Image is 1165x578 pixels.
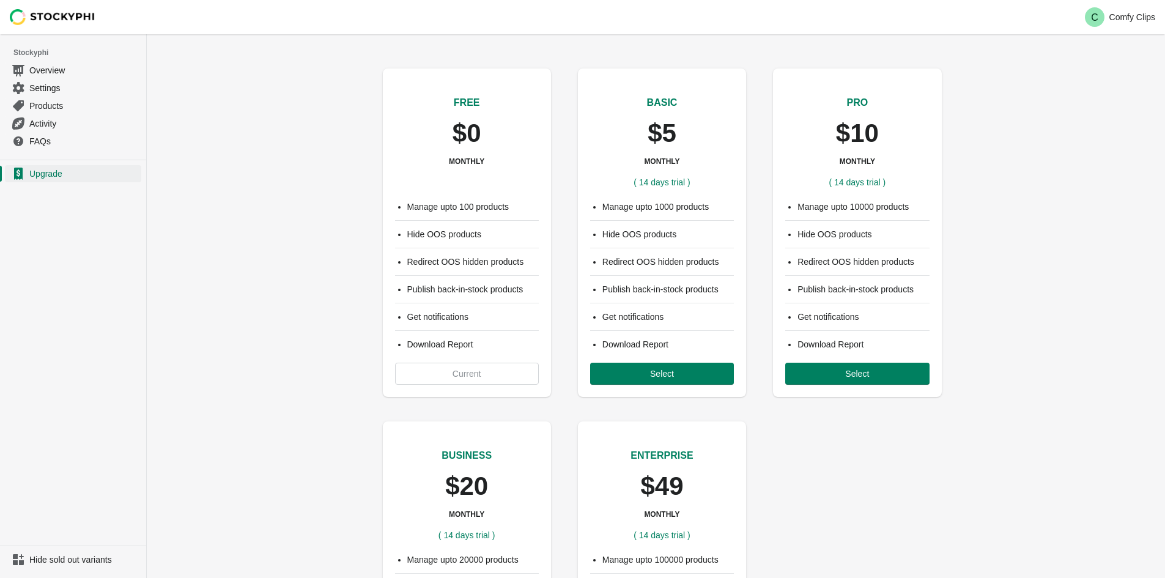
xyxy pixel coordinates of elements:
[845,369,869,379] span: Select
[5,132,141,150] a: FAQs
[1091,12,1098,23] text: C
[5,551,141,568] a: Hide sold out variants
[407,338,539,350] li: Download Report
[797,311,929,323] li: Get notifications
[449,509,484,519] h3: MONTHLY
[407,283,539,295] li: Publish back-in-stock products
[5,165,141,182] a: Upgrade
[29,554,139,566] span: Hide sold out variants
[5,97,141,114] a: Products
[829,177,886,187] span: ( 14 days trial )
[5,79,141,97] a: Settings
[602,256,734,268] li: Redirect OOS hidden products
[836,120,879,147] p: $10
[407,256,539,268] li: Redirect OOS hidden products
[407,311,539,323] li: Get notifications
[10,9,95,25] img: Stockyphi
[797,256,929,268] li: Redirect OOS hidden products
[590,363,734,385] button: Select
[785,363,929,385] button: Select
[602,311,734,323] li: Get notifications
[640,473,683,500] p: $49
[29,168,139,180] span: Upgrade
[407,201,539,213] li: Manage upto 100 products
[5,114,141,132] a: Activity
[644,157,679,166] h3: MONTHLY
[797,283,929,295] li: Publish back-in-stock products
[13,46,146,59] span: Stockyphi
[454,97,480,108] span: FREE
[1109,12,1155,22] p: Comfy Clips
[647,97,678,108] span: BASIC
[602,554,734,566] li: Manage upto 100000 products
[5,61,141,79] a: Overview
[449,157,484,166] h3: MONTHLY
[634,530,690,540] span: ( 14 days trial )
[29,117,139,130] span: Activity
[846,97,868,108] span: PRO
[453,120,481,147] p: $0
[438,530,495,540] span: ( 14 days trial )
[1080,5,1160,29] button: Avatar with initials CComfy Clips
[407,228,539,240] li: Hide OOS products
[29,64,139,76] span: Overview
[602,228,734,240] li: Hide OOS products
[631,450,693,461] span: ENTERPRISE
[648,120,676,147] p: $5
[29,100,139,112] span: Products
[442,450,492,461] span: BUSINESS
[602,283,734,295] li: Publish back-in-stock products
[634,177,690,187] span: ( 14 days trial )
[644,509,679,519] h3: MONTHLY
[29,135,139,147] span: FAQs
[445,473,488,500] p: $20
[602,201,734,213] li: Manage upto 1000 products
[797,228,929,240] li: Hide OOS products
[407,554,539,566] li: Manage upto 20000 products
[797,201,929,213] li: Manage upto 10000 products
[1085,7,1104,27] span: Avatar with initials C
[602,338,734,350] li: Download Report
[840,157,875,166] h3: MONTHLY
[29,82,139,94] span: Settings
[650,369,674,379] span: Select
[797,338,929,350] li: Download Report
